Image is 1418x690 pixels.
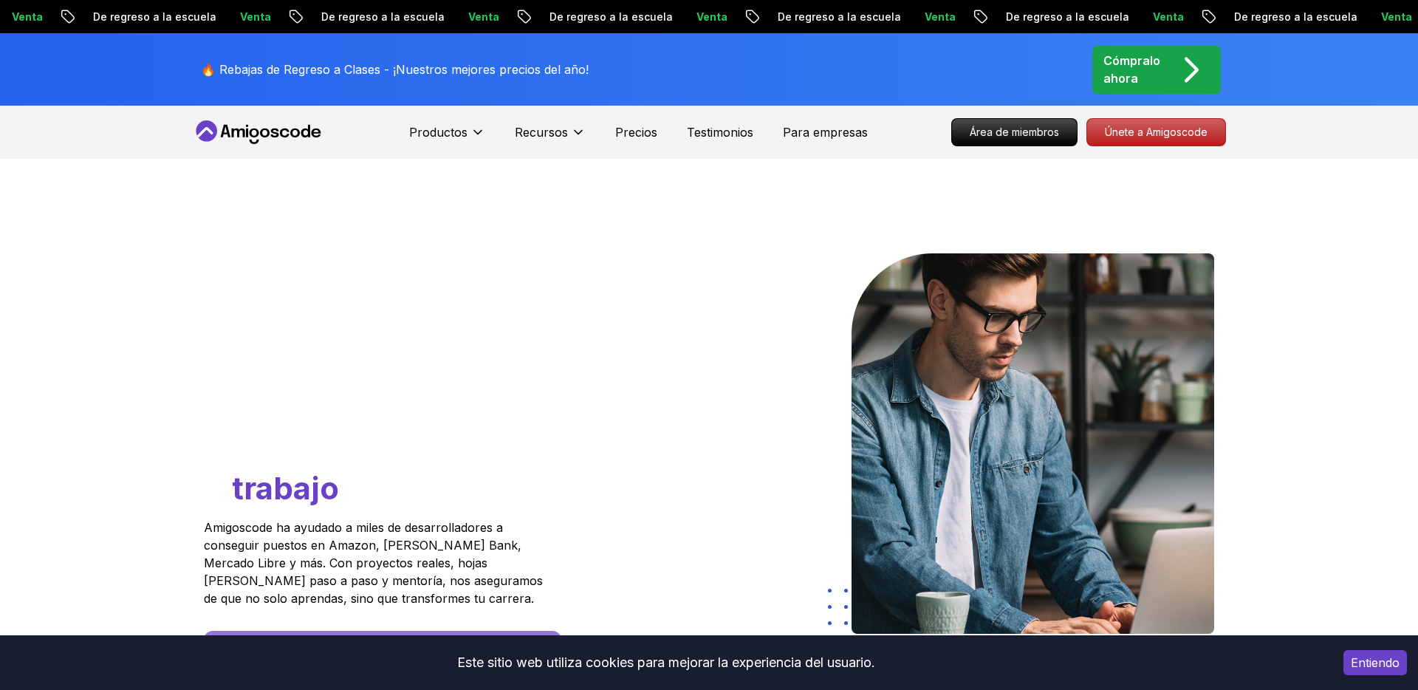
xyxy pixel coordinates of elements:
[775,10,899,23] font: De regreso a la escuela
[91,10,214,23] font: De regreso a la escuela
[409,125,467,140] font: Productos
[1379,10,1410,23] font: Venta
[951,118,1078,146] a: Área de miembros
[232,469,339,507] font: trabajo
[10,10,41,23] font: Venta
[319,10,442,23] font: De regreso a la escuela
[466,10,497,23] font: Venta
[1351,655,1400,670] font: Entiendo
[457,655,875,670] font: Este sitio web utiliza cookies para mejorar la experiencia del usuario.
[970,126,1059,138] font: Área de miembros
[1103,53,1160,86] font: Cómpralo ahora
[238,10,269,23] font: Venta
[1151,10,1182,23] font: Venta
[201,62,589,77] font: 🔥 Rebajas de Regreso a Clases - ¡Nuestros mejores precios del año!
[687,123,753,141] a: Testimonios
[515,123,586,153] button: Recursos
[694,10,725,23] font: Venta
[1004,10,1127,23] font: De regreso a la escuela
[547,10,671,23] font: De regreso a la escuela
[204,631,561,666] a: Empieza gratis hoy: crea tu primer proyecto esta semana
[204,256,596,507] font: De aprender a ser contratado: Domina las habilidades de Java, Spring Boot y la nube que te permit...
[1086,118,1226,146] a: Únete a Amigoscode
[1343,650,1407,675] button: Aceptar cookies
[783,125,868,140] font: Para empresas
[783,123,868,141] a: Para empresas
[409,123,485,153] button: Productos
[852,253,1214,634] img: héroe
[1232,10,1355,23] font: De regreso a la escuela
[204,520,543,606] font: Amigoscode ha ayudado a miles de desarrolladores a conseguir puestos en Amazon, [PERSON_NAME] Ban...
[615,125,657,140] font: Precios
[687,125,753,140] font: Testimonios
[922,10,953,23] font: Venta
[615,123,657,141] a: Precios
[1105,126,1208,138] font: Únete a Amigoscode
[515,125,568,140] font: Recursos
